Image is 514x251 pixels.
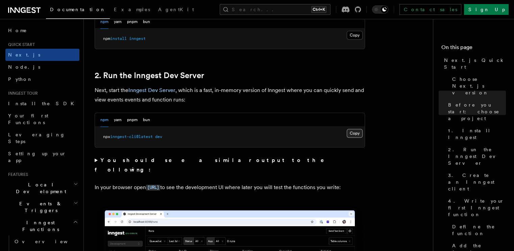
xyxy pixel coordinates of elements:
[127,15,138,29] button: pnpm
[372,5,388,14] button: Toggle dark mode
[8,113,48,125] span: Your first Functions
[8,52,40,58] span: Next.js
[8,151,66,163] span: Setting up your app
[5,200,74,214] span: Events & Triggers
[445,169,506,195] a: 3. Create an Inngest client
[8,101,78,106] span: Install the SDK
[5,91,38,96] span: Inngest tour
[12,235,79,248] a: Overview
[448,127,506,141] span: 1. Install Inngest
[114,7,150,12] span: Examples
[143,113,150,127] button: bun
[155,134,162,139] span: dev
[129,36,146,41] span: inngest
[441,43,506,54] h4: On this page
[100,113,108,127] button: npm
[5,49,79,61] a: Next.js
[46,2,110,19] a: Documentation
[5,216,79,235] button: Inngest Functions
[146,184,160,190] a: [URL]
[100,15,108,29] button: npm
[5,147,79,166] a: Setting up your app
[449,73,506,99] a: Choose Next.js version
[347,31,363,40] button: Copy
[311,6,326,13] kbd: Ctrl+K
[158,7,194,12] span: AgentKit
[441,54,506,73] a: Next.js Quick Start
[95,183,365,192] p: In your browser open to see the development UI where later you will test the functions you write:
[5,219,73,233] span: Inngest Functions
[95,86,365,105] p: Next, start the , which is a fast, in-memory version of Inngest where you can quickly send and vi...
[8,76,33,82] span: Python
[5,181,74,195] span: Local Development
[95,71,204,80] a: 2. Run the Inngest Dev Server
[5,24,79,37] a: Home
[103,36,110,41] span: npm
[103,134,110,139] span: npx
[154,2,198,18] a: AgentKit
[8,27,27,34] span: Home
[5,61,79,73] a: Node.js
[449,221,506,239] a: Define the function
[5,129,79,147] a: Leveraging Steps
[128,87,175,93] a: Inngest Dev Server
[5,179,79,198] button: Local Development
[5,198,79,216] button: Events & Triggers
[448,146,506,166] span: 2. Run the Inngest Dev Server
[114,15,122,29] button: yarn
[50,7,106,12] span: Documentation
[110,2,154,18] a: Examples
[15,239,84,244] span: Overview
[110,36,127,41] span: install
[8,64,40,70] span: Node.js
[220,4,331,15] button: Search...Ctrl+K
[445,99,506,124] a: Before you start: choose a project
[464,4,509,15] a: Sign Up
[143,15,150,29] button: bun
[114,113,122,127] button: yarn
[110,134,153,139] span: inngest-cli@latest
[5,42,35,47] span: Quick start
[5,172,28,177] span: Features
[5,110,79,129] a: Your first Functions
[127,113,138,127] button: pnpm
[445,195,506,221] a: 4. Write your first Inngest function
[146,185,160,190] code: [URL]
[445,143,506,169] a: 2. Run the Inngest Dev Server
[444,57,506,70] span: Next.js Quick Start
[452,223,506,237] span: Define the function
[347,129,363,138] button: Copy
[448,198,506,218] span: 4. Write your first Inngest function
[95,157,334,173] strong: You should see a similar output to the following:
[5,97,79,110] a: Install the SDK
[5,73,79,85] a: Python
[399,4,461,15] a: Contact sales
[445,124,506,143] a: 1. Install Inngest
[95,156,365,175] summary: You should see a similar output to the following:
[8,132,65,144] span: Leveraging Steps
[452,76,506,96] span: Choose Next.js version
[448,101,506,122] span: Before you start: choose a project
[448,172,506,192] span: 3. Create an Inngest client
